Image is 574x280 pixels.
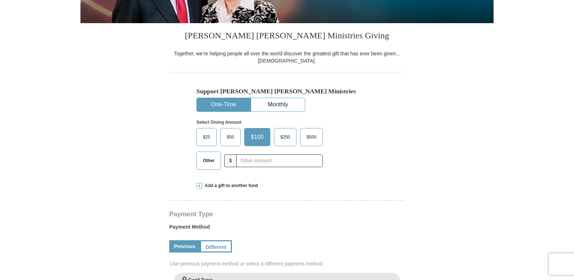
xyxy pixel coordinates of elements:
div: Together, we're helping people all over the world discover the greatest gift that has ever been g... [169,50,405,64]
h3: [PERSON_NAME] [PERSON_NAME] Ministries Giving [169,23,405,50]
h5: Support [PERSON_NAME] [PERSON_NAME] Ministries [196,88,378,95]
span: $250 [277,132,294,143]
strong: Select Giving Amount [196,120,241,125]
a: Different [200,240,232,253]
a: Previous [169,240,200,253]
span: $50 [223,132,238,143]
span: $100 [247,132,267,143]
h4: Payment Type [169,211,405,217]
span: Other [199,155,218,166]
button: Monthly [251,98,305,111]
span: Use previous payment method or select a different payment method. [170,260,405,267]
span: Add a gift to another fund [202,183,258,189]
span: $500 [303,132,320,143]
input: Other Amount [236,154,323,167]
label: Payment Method [169,223,405,234]
span: $25 [199,132,214,143]
span: $ [224,154,237,167]
button: One-Time [197,98,250,111]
